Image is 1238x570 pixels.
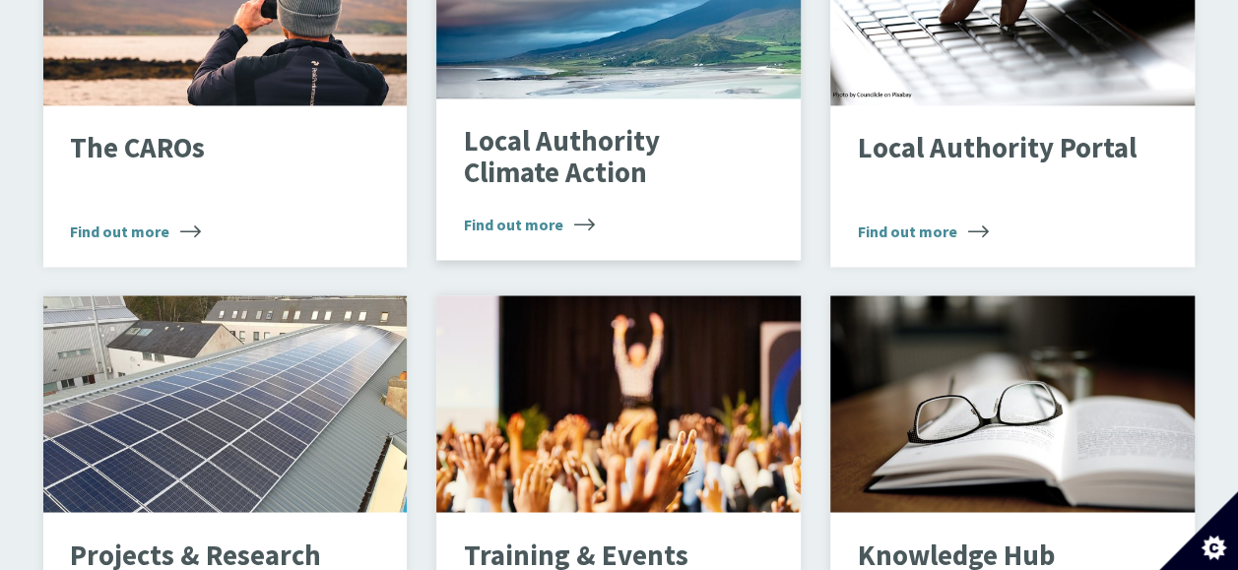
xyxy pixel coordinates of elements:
[858,220,989,243] span: Find out more
[70,133,350,164] p: The CAROs
[464,213,595,236] span: Find out more
[464,126,744,188] p: Local Authority Climate Action
[70,220,201,243] span: Find out more
[858,133,1138,164] p: Local Authority Portal
[1159,491,1238,570] button: Set cookie preferences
